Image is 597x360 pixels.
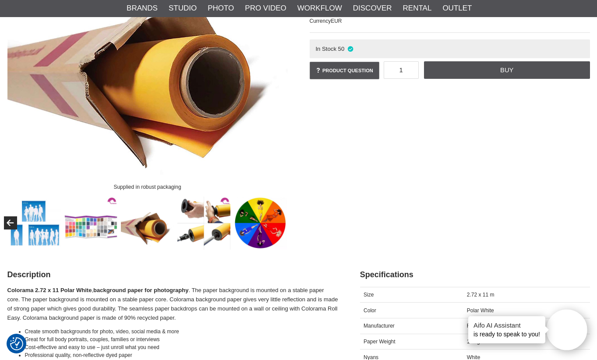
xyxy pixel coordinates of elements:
span: Manufacturer [364,323,395,329]
span: Currency [310,18,331,24]
button: Previous [4,216,17,229]
img: Colorama Color Wheel [234,197,287,250]
a: Product question [310,62,379,79]
strong: background paper for photography [93,287,188,293]
span: R241 G238 B223 [467,323,508,329]
a: Photo [208,3,234,14]
p: , . The paper background is mounted on a stable paper core. The paper background is mounted on a ... [7,286,338,322]
span: 50 [338,46,345,52]
span: In Stock [315,46,336,52]
img: Stop the paper from freerolling with Colorama Background Paper Stop [177,197,230,250]
strong: Colorama 2.72 x 11 Polar White [7,287,92,293]
span: 145 g/m2 [467,339,489,345]
img: Order the Colorama color chart to see the colors live [64,197,117,250]
a: Workflow [297,3,342,14]
a: Studio [169,3,197,14]
h2: Specifications [360,269,590,280]
a: Pro Video [245,3,286,14]
li: Cost-effective and easy to use – just unroll what you need [25,343,338,351]
span: Color [364,307,376,314]
div: Supplied in robust packaging [106,179,188,194]
a: Discover [353,3,392,14]
h2: Description [7,269,338,280]
img: Supplied in robust packaging [121,197,174,250]
li: Professional quality, non-reflective dyed paper [25,351,338,359]
span: EUR [331,18,342,24]
a: Rental [403,3,432,14]
a: Buy [424,61,590,79]
span: Paper Weight [364,339,396,345]
span: Size [364,292,374,298]
img: Revisit consent button [10,337,23,350]
img: Seamless Paper Width Comparison [8,197,61,250]
li: Create smooth backgrounds for photo, video, social media & more [25,328,338,335]
h4: Aifo AI Assistant [473,321,540,330]
li: Great for full body portraits, couples, families or interviews [25,335,338,343]
span: Polar White [467,307,494,314]
span: 2.72 x 11 m [467,292,495,298]
i: In stock [346,46,354,52]
div: is ready to speak to you! [468,316,545,343]
a: Outlet [442,3,472,14]
button: Consent Preferences [10,336,23,352]
a: Brands [127,3,158,14]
